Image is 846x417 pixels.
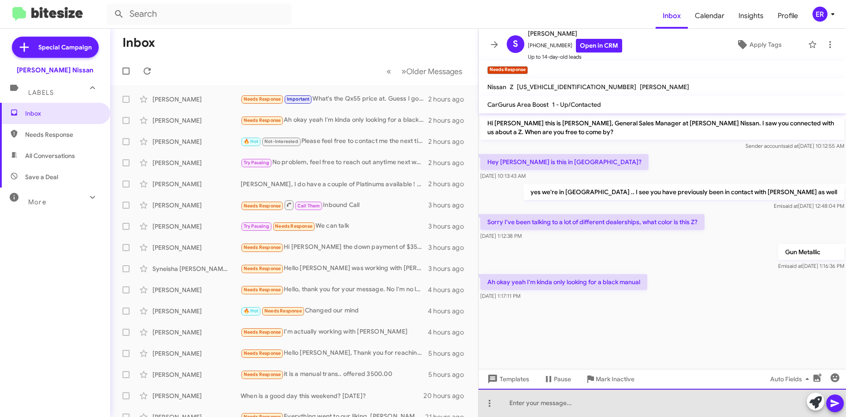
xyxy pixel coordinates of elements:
[486,371,529,387] span: Templates
[536,371,578,387] button: Pause
[778,244,844,260] p: Gun Metallic
[787,263,802,269] span: said at
[152,349,241,358] div: [PERSON_NAME]
[241,391,423,400] div: When is a good day this weekend? [DATE]?
[713,37,804,53] button: Apply Tags
[241,136,428,147] div: Please feel free to contact me the next time you're able to make it by
[12,37,99,58] a: Special Campaign
[244,96,281,102] span: Needs Response
[152,391,241,400] div: [PERSON_NAME]
[480,233,522,239] span: [DATE] 1:12:38 PM
[244,350,281,356] span: Needs Response
[152,370,241,379] div: [PERSON_NAME]
[297,203,320,209] span: Call Them
[152,328,241,337] div: [PERSON_NAME]
[25,130,100,139] span: Needs Response
[244,244,281,250] span: Needs Response
[244,117,281,123] span: Needs Response
[244,329,281,335] span: Needs Response
[275,223,312,229] span: Needs Response
[428,286,471,294] div: 4 hours ago
[763,371,820,387] button: Auto Fields
[750,37,782,53] span: Apply Tags
[152,201,241,210] div: [PERSON_NAME]
[656,3,688,29] a: Inbox
[428,137,471,146] div: 2 hours ago
[523,184,844,200] p: yes we're in [GEOGRAPHIC_DATA] .. I see you have previously been in contact with [PERSON_NAME] as...
[396,62,468,80] button: Next
[244,139,259,144] span: 🔥 Hot
[28,198,46,206] span: More
[152,180,241,188] div: [PERSON_NAME]
[774,203,844,209] span: Emi [DATE] 12:48:04 PM
[244,203,281,209] span: Needs Response
[528,39,622,53] span: [PHONE_NUMBER]
[770,371,813,387] span: Auto Fields
[783,143,798,149] span: said at
[152,116,241,125] div: [PERSON_NAME]
[241,115,428,125] div: Ah okay yeah I'm kinda only looking for a black manual
[244,266,281,271] span: Needs Response
[152,158,241,167] div: [PERSON_NAME]
[152,222,241,231] div: [PERSON_NAME]
[428,370,471,379] div: 5 hours ago
[428,243,471,252] div: 3 hours ago
[244,372,281,377] span: Needs Response
[428,349,471,358] div: 5 hours ago
[640,83,689,91] span: [PERSON_NAME]
[25,173,58,181] span: Save a Deal
[513,37,518,51] span: S
[517,83,636,91] span: [US_VEHICLE_IDENTIFICATION_NUMBER]
[264,139,298,144] span: Not-Interested
[241,199,428,210] div: Inbound Call
[406,67,462,76] span: Older Messages
[428,264,471,273] div: 3 hours ago
[152,307,241,316] div: [PERSON_NAME]
[241,94,428,104] div: What's the Qx55 price at. Guess I go on website look for it.
[241,348,428,358] div: Hello [PERSON_NAME], Thank you for reaching out. I really appreciate the customer service from [P...
[428,95,471,104] div: 2 hours ago
[480,274,647,290] p: Ah okay yeah I'm kinda only looking for a black manual
[428,222,471,231] div: 3 hours ago
[241,263,428,274] div: Hello [PERSON_NAME] was working with [PERSON_NAME] [DATE] and was waiting to see if he would find...
[381,62,397,80] button: Previous
[152,243,241,252] div: [PERSON_NAME]
[17,66,93,75] div: [PERSON_NAME] Nissan
[241,158,428,168] div: No problem, feel free to reach out anytime next week. If you're considering selling your car, we ...
[244,287,281,293] span: Needs Response
[241,221,428,231] div: We can talk
[487,101,549,109] span: CarGurus Area Boost
[382,62,468,80] nav: Page navigation example
[25,109,100,118] span: Inbox
[122,36,155,50] h1: Inbox
[554,371,571,387] span: Pause
[244,160,269,165] span: Try Pausing
[480,115,844,140] p: Hi [PERSON_NAME] this is [PERSON_NAME], General Sales Manager at [PERSON_NAME] Nissan. I saw you ...
[244,223,269,229] span: Try Pausing
[428,307,471,316] div: 4 hours ago
[428,116,471,125] div: 2 hours ago
[25,151,75,160] span: All Conversations
[480,293,520,299] span: [DATE] 1:17:11 PM
[241,327,428,337] div: I'm actually working with [PERSON_NAME]
[428,328,471,337] div: 4 hours ago
[576,39,622,53] a: Open in CRM
[688,3,731,29] a: Calendar
[428,180,471,188] div: 2 hours ago
[805,7,836,22] button: ER
[244,308,259,314] span: 🔥 Hot
[528,28,622,39] span: [PERSON_NAME]
[731,3,771,29] a: Insights
[152,137,241,146] div: [PERSON_NAME]
[528,53,622,61] span: Up to 14-day-old leads
[480,214,705,230] p: Sorry I've been talking to a lot of different dealerships, what color is this Z?
[428,201,471,210] div: 3 hours ago
[778,263,844,269] span: Emi [DATE] 1:16:36 PM
[241,306,428,316] div: Changed our mind
[264,308,302,314] span: Needs Response
[386,66,391,77] span: «
[813,7,827,22] div: ER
